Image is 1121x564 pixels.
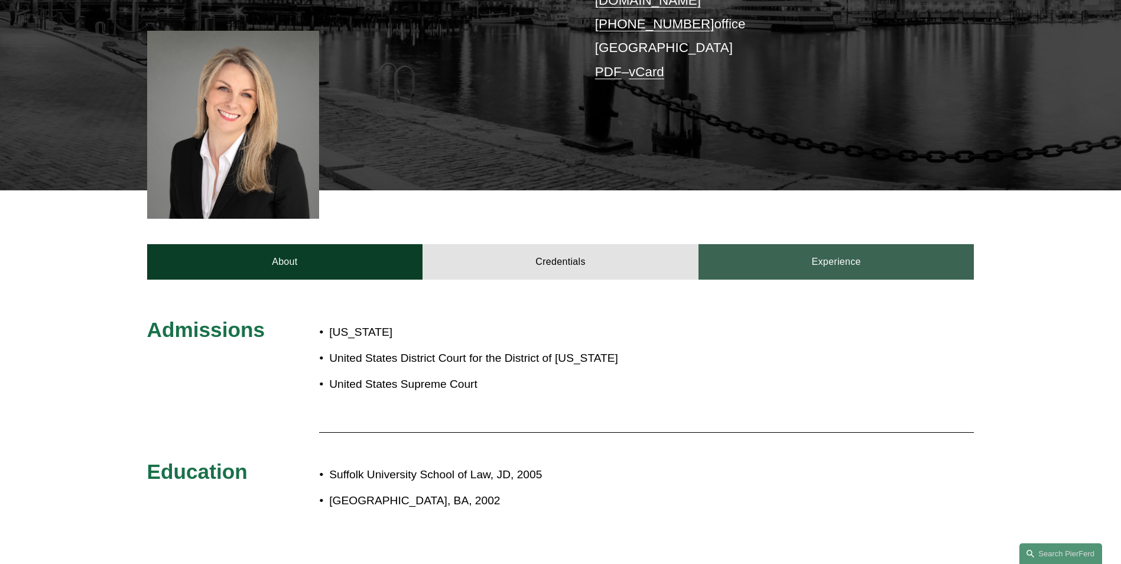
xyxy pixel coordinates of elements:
[147,460,248,483] span: Education
[147,318,265,341] span: Admissions
[1019,543,1102,564] a: Search this site
[147,244,423,280] a: About
[329,322,629,343] p: [US_STATE]
[329,348,629,369] p: United States District Court for the District of [US_STATE]
[329,374,629,395] p: United States Supreme Court
[329,491,870,511] p: [GEOGRAPHIC_DATA], BA, 2002
[698,244,974,280] a: Experience
[423,244,698,280] a: Credentials
[329,465,870,485] p: Suffolk University School of Law, JD, 2005
[595,64,622,79] a: PDF
[629,64,664,79] a: vCard
[595,17,714,31] a: [PHONE_NUMBER]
